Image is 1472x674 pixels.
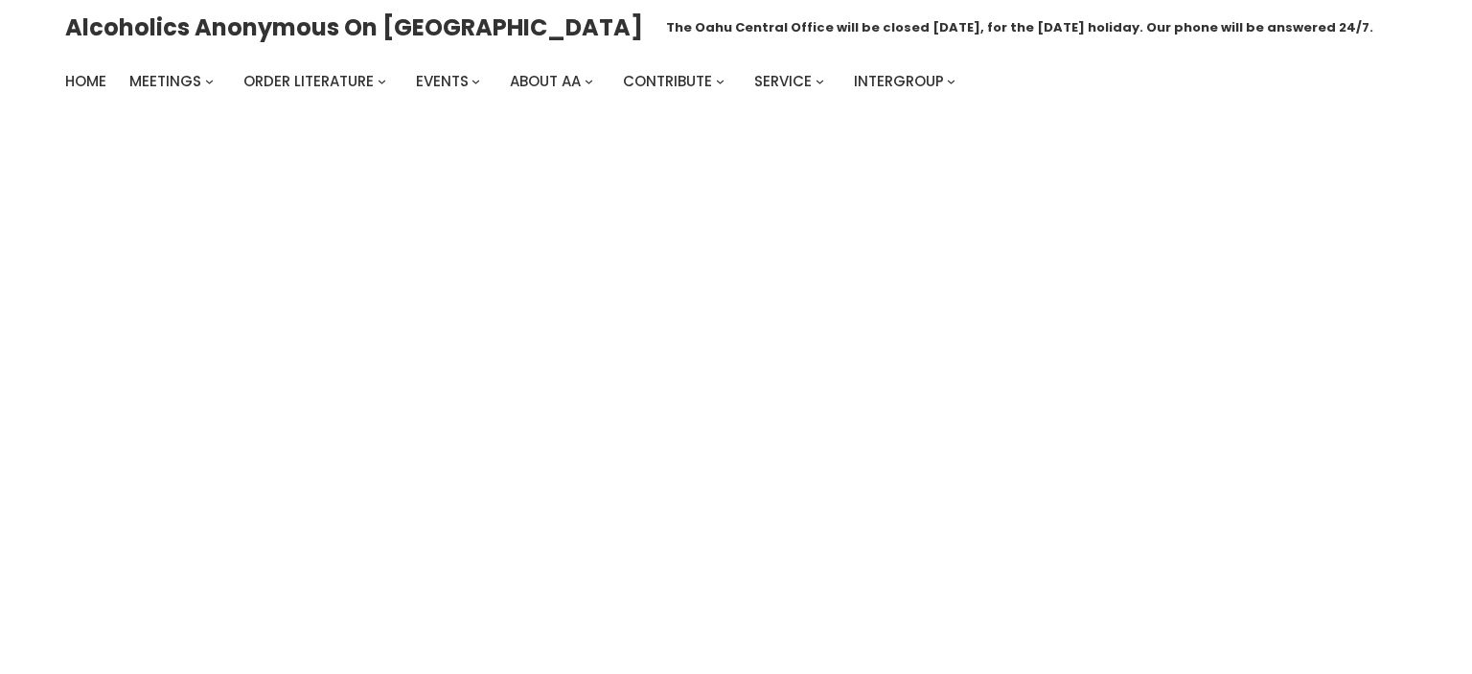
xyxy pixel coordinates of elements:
[65,71,106,91] span: Home
[416,71,469,91] span: Events
[754,71,812,91] span: Service
[65,68,106,95] a: Home
[854,71,944,91] span: Intergroup
[510,68,581,95] a: About AA
[378,77,386,85] button: Order Literature submenu
[816,77,824,85] button: Service submenu
[947,77,955,85] button: Intergroup submenu
[666,18,1373,37] h1: The Oahu Central Office will be closed [DATE], for the [DATE] holiday. Our phone will be answered...
[416,68,469,95] a: Events
[65,68,962,95] nav: Intergroup
[129,71,201,91] span: Meetings
[243,71,374,91] span: Order Literature
[471,77,480,85] button: Events submenu
[754,68,812,95] a: Service
[585,77,593,85] button: About AA submenu
[129,68,201,95] a: Meetings
[716,77,724,85] button: Contribute submenu
[623,68,712,95] a: Contribute
[510,71,581,91] span: About AA
[65,7,643,48] a: Alcoholics Anonymous on [GEOGRAPHIC_DATA]
[854,68,944,95] a: Intergroup
[205,77,214,85] button: Meetings submenu
[623,71,712,91] span: Contribute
